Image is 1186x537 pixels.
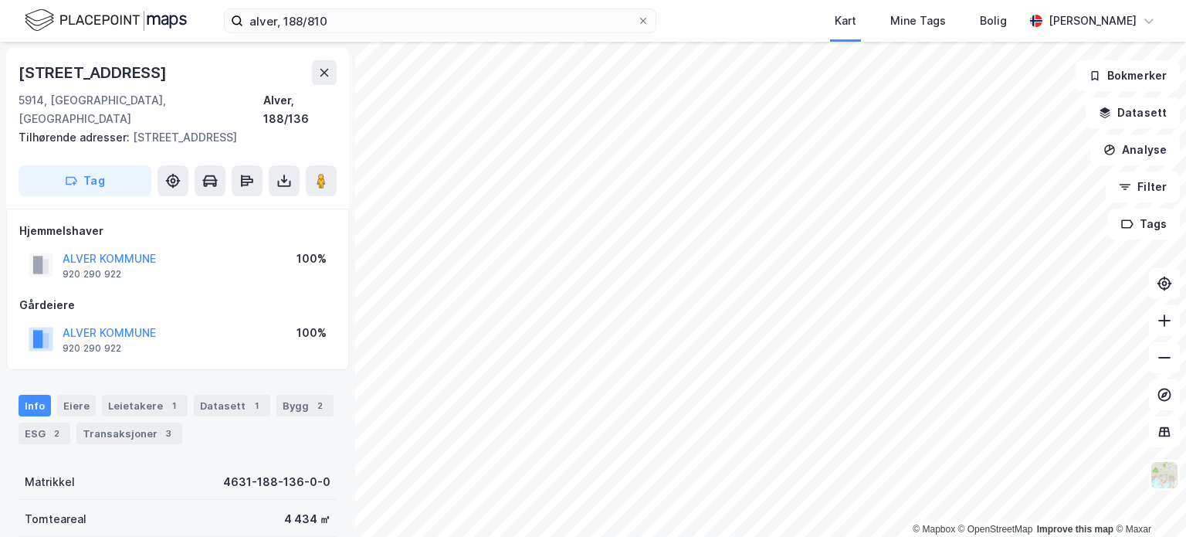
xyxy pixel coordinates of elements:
div: Alver, 188/136 [263,91,337,128]
a: OpenStreetMap [958,524,1033,535]
div: ESG [19,423,70,444]
div: [STREET_ADDRESS] [19,128,324,147]
div: 5914, [GEOGRAPHIC_DATA], [GEOGRAPHIC_DATA] [19,91,263,128]
div: 2 [49,426,64,441]
div: Mine Tags [890,12,946,30]
div: [STREET_ADDRESS] [19,60,170,85]
img: Z [1150,461,1179,490]
div: 3 [161,426,176,441]
div: Tomteareal [25,510,86,529]
div: 4 434 ㎡ [284,510,330,529]
div: 4631-188-136-0-0 [223,473,330,491]
div: Bygg [276,395,334,416]
div: Hjemmelshaver [19,222,336,240]
div: 100% [296,324,327,342]
button: Tags [1108,209,1180,240]
button: Datasett [1086,97,1180,128]
a: Improve this map [1037,524,1113,535]
button: Filter [1106,172,1180,202]
div: [PERSON_NAME] [1049,12,1137,30]
div: Kart [835,12,856,30]
div: 1 [166,398,181,413]
div: 2 [312,398,327,413]
button: Analyse [1090,134,1180,165]
span: Tilhørende adresser: [19,131,133,144]
img: logo.f888ab2527a4732fd821a326f86c7f29.svg [25,7,187,34]
div: Transaksjoner [76,423,182,444]
div: Bolig [980,12,1007,30]
div: Kontrollprogram for chat [1109,463,1186,537]
div: 920 290 922 [63,268,121,280]
div: Gårdeiere [19,296,336,314]
button: Bokmerker [1076,60,1180,91]
button: Tag [19,165,151,196]
input: Søk på adresse, matrikkel, gårdeiere, leietakere eller personer [243,9,637,32]
a: Mapbox [913,524,955,535]
div: 920 290 922 [63,342,121,355]
div: Matrikkel [25,473,75,491]
div: 100% [296,250,327,268]
div: 1 [249,398,264,413]
div: Leietakere [102,395,188,416]
iframe: Chat Widget [1109,463,1186,537]
div: Eiere [57,395,96,416]
div: Info [19,395,51,416]
div: Datasett [194,395,270,416]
